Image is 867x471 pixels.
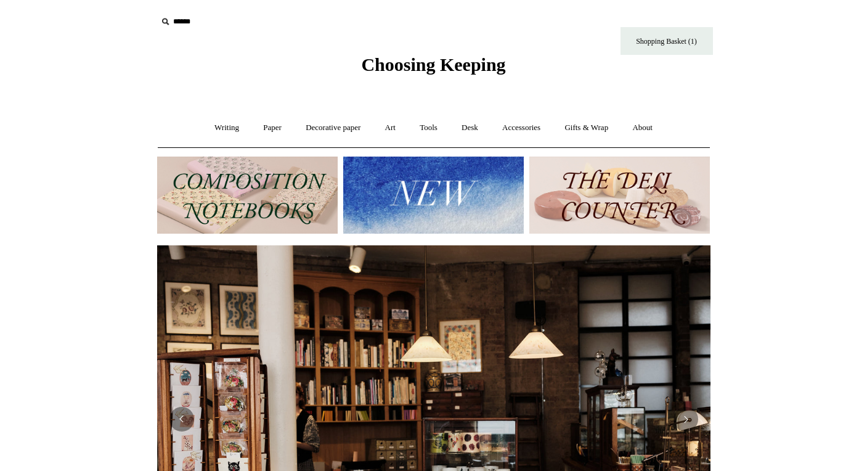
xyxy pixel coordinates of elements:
[361,54,505,75] span: Choosing Keeping
[529,157,710,234] img: The Deli Counter
[157,157,338,234] img: 202302 Composition ledgers.jpg__PID:69722ee6-fa44-49dd-a067-31375e5d54ec
[203,112,250,144] a: Writing
[409,112,449,144] a: Tools
[169,407,194,432] button: Previous
[450,112,489,144] a: Desk
[674,407,698,432] button: Next
[553,112,619,144] a: Gifts & Wrap
[621,112,664,144] a: About
[491,112,552,144] a: Accessories
[361,64,505,73] a: Choosing Keeping
[295,112,372,144] a: Decorative paper
[621,27,713,55] a: Shopping Basket (1)
[252,112,293,144] a: Paper
[374,112,407,144] a: Art
[343,157,524,234] img: New.jpg__PID:f73bdf93-380a-4a35-bcfe-7823039498e1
